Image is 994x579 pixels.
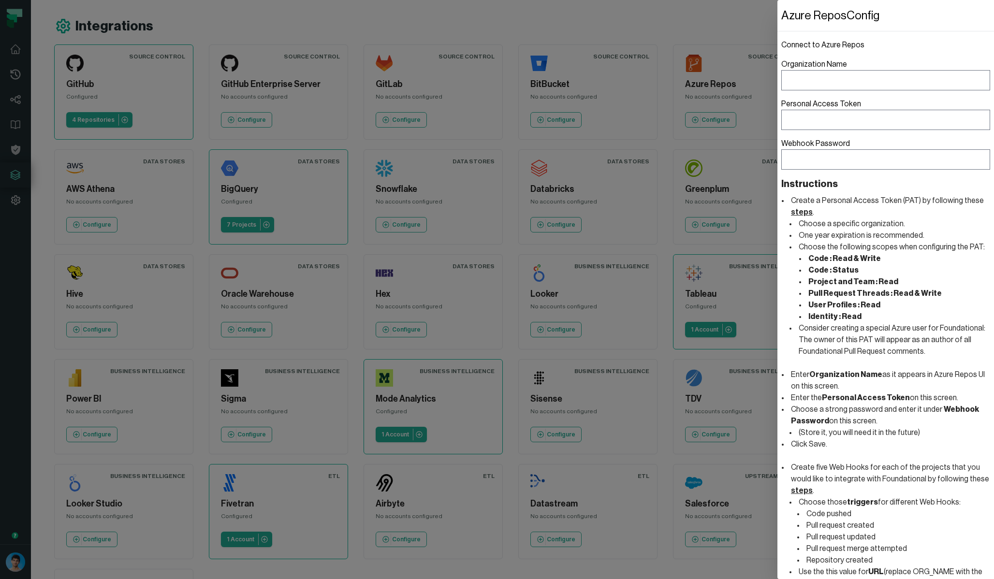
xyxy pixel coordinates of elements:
[808,289,942,297] strong: Pull Request Threads : Read & Write
[808,255,881,262] strong: Code : Read & Write
[808,266,859,274] strong: Code : Status
[781,98,990,130] label: Personal Access Token
[781,39,990,51] h1: Connect to Azure Repos
[822,394,910,402] strong: Personal Access Token
[808,313,862,320] strong: Identity : Read
[781,149,990,170] input: Webhook Password
[789,462,990,496] li: Create five Web Hooks for each of the projects that you would like to integrate with Foundational...
[781,138,990,170] label: Webhook Password
[789,404,990,427] li: Choose a strong password and enter it under on this screen.
[791,208,813,216] a: steps
[804,531,990,543] li: Pull request updated
[804,543,990,554] li: Pull request merge attempted
[789,195,990,218] li: Create a Personal Access Token (PAT) by following these .
[797,230,990,241] li: One year expiration is recommended.
[809,371,882,378] strong: Organization Name
[868,568,884,576] strong: URL
[781,58,990,90] label: Organization Name
[797,427,990,438] li: (Store it, you will need it in the future)
[791,487,813,494] a: steps
[808,301,880,309] strong: User Profiles : Read
[797,322,990,357] li: Consider creating a special Azure user for Foundational: The owner of this PAT will appear as an ...
[797,496,990,508] li: Choose those for different Web Hooks:
[789,369,990,392] li: Enter as it appears in Azure Repos UI on this screen.
[804,508,990,520] li: Code pushed
[781,177,990,191] header: Instructions
[808,278,898,286] strong: Project and Team : Read
[789,392,990,404] li: Enter the on this screen.
[781,70,990,90] input: Organization Name
[781,110,990,130] input: Personal Access Token
[797,218,990,230] li: Choose a specific organization.
[847,498,878,506] strong: triggers
[804,520,990,531] li: Pull request created
[804,554,990,566] li: Repository created
[797,241,990,322] li: Choose the following scopes when configuring the PAT:
[789,438,990,450] li: Click Save.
